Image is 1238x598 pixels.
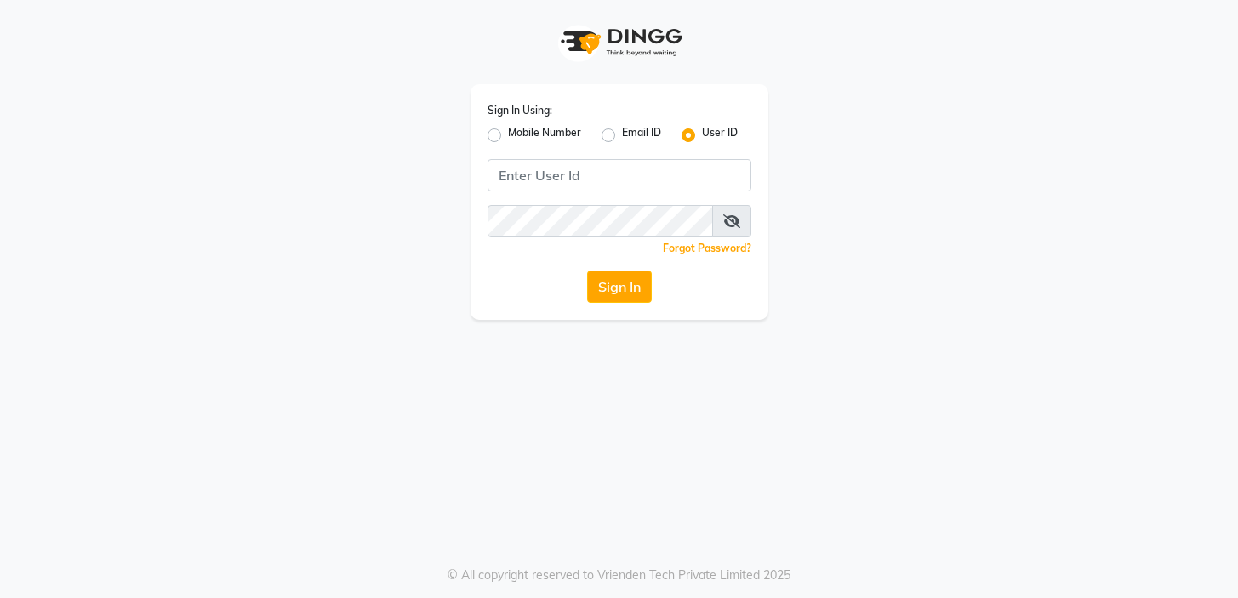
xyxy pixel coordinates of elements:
[488,205,713,237] input: Username
[551,17,687,67] img: logo1.svg
[508,125,581,145] label: Mobile Number
[622,125,661,145] label: Email ID
[488,103,552,118] label: Sign In Using:
[663,242,751,254] a: Forgot Password?
[702,125,738,145] label: User ID
[488,159,751,191] input: Username
[587,271,652,303] button: Sign In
